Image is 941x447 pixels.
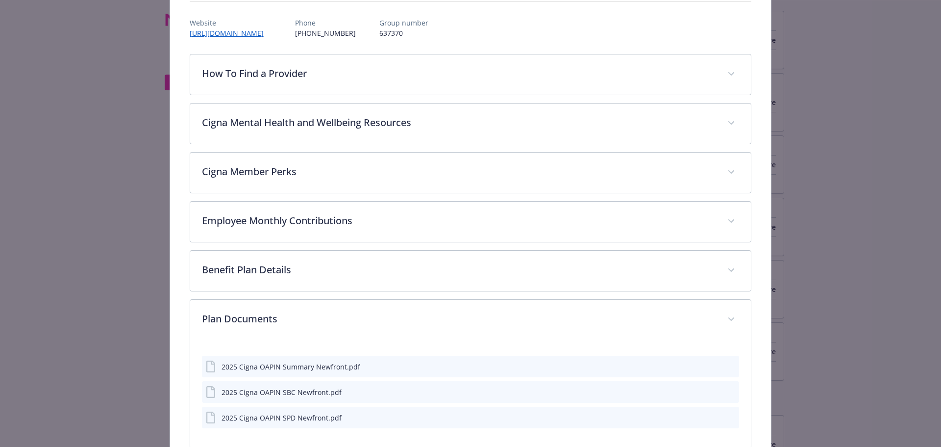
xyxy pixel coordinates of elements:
[711,362,718,372] button: download file
[190,54,751,95] div: How To Find a Provider
[190,18,272,28] p: Website
[202,66,716,81] p: How To Find a Provider
[709,413,717,423] button: download file
[222,387,342,397] div: 2025 Cigna OAPIN SBC Newfront.pdf
[379,18,428,28] p: Group number
[190,153,751,193] div: Cigna Member Perks
[202,263,716,277] p: Benefit Plan Details
[724,413,735,423] button: preview file
[202,115,716,130] p: Cigna Mental Health and Wellbeing Resources
[726,362,735,372] button: preview file
[202,312,716,326] p: Plan Documents
[190,300,751,340] div: Plan Documents
[190,104,751,144] div: Cigna Mental Health and Wellbeing Resources
[190,202,751,242] div: Employee Monthly Contributions
[202,164,716,179] p: Cigna Member Perks
[295,18,356,28] p: Phone
[726,387,735,397] button: preview file
[222,362,360,372] div: 2025 Cigna OAPIN Summary Newfront.pdf
[190,28,272,38] a: [URL][DOMAIN_NAME]
[711,387,718,397] button: download file
[295,28,356,38] p: [PHONE_NUMBER]
[202,213,716,228] p: Employee Monthly Contributions
[222,413,342,423] div: 2025 Cigna OAPIN SPD Newfront.pdf
[190,251,751,291] div: Benefit Plan Details
[379,28,428,38] p: 637370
